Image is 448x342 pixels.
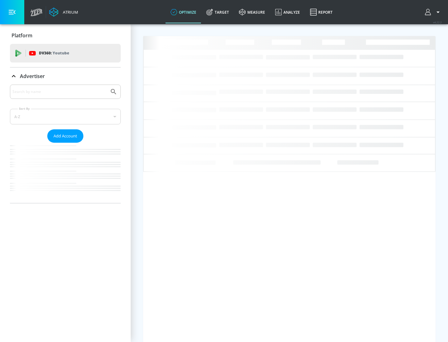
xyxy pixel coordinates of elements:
label: Sort By [18,107,31,111]
span: Add Account [54,132,77,140]
div: Advertiser [10,85,121,203]
button: Add Account [47,129,83,143]
p: DV360: [39,50,69,57]
span: v 4.22.2 [433,21,442,24]
input: Search by name [12,88,107,96]
div: DV360: Youtube [10,44,121,62]
a: optimize [166,1,201,23]
a: measure [234,1,270,23]
a: Analyze [270,1,305,23]
p: Advertiser [20,73,45,80]
div: Advertiser [10,67,121,85]
a: Atrium [49,7,78,17]
nav: list of Advertiser [10,143,121,203]
a: Report [305,1,338,23]
a: Target [201,1,234,23]
p: Youtube [53,50,69,56]
div: Platform [10,27,121,44]
p: Platform [12,32,32,39]
div: Atrium [60,9,78,15]
div: A-Z [10,109,121,124]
